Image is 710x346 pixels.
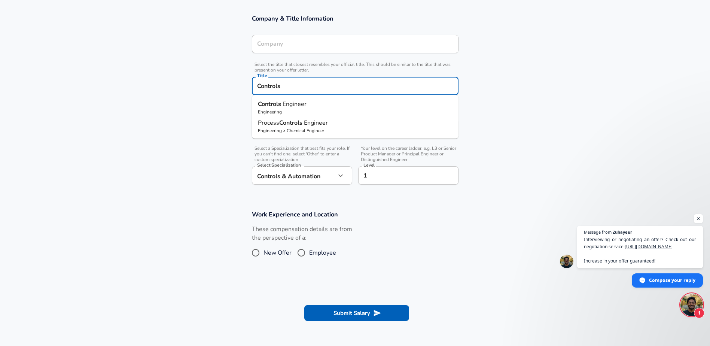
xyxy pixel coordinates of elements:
span: Message from [584,230,612,234]
input: Google [255,38,455,50]
span: New Offer [263,248,292,257]
span: Compose your reply [649,274,695,287]
input: Software Engineer [255,80,455,92]
h3: Company & Title Information [252,14,458,23]
span: Interviewing or negotiating an offer? Check out our negotiation service: Increase in your offer g... [584,236,696,264]
strong: Controls [258,100,283,108]
span: Select a Specialization that best fits your role. If you can't find one, select 'Other' to enter ... [252,146,352,163]
label: These compensation details are from the perspective of a: [252,225,352,242]
span: Employee [309,248,336,257]
span: 1 [694,308,704,318]
span: Your level on the career ladder. e.g. L3 or Senior Product Manager or Principal Engineer or Disti... [358,146,458,163]
span: Select the title that closest resembles your official title. This should be similar to the title ... [252,62,458,73]
span: Zuhayeer [613,230,632,234]
label: Select Specialization [257,163,301,167]
p: Engineering > Chemical Engineer [258,127,452,134]
label: Level [363,163,375,167]
div: Open chat [680,294,703,316]
button: Submit Salary [304,305,409,321]
strong: Controls [279,119,304,127]
h3: Work Experience and Location [252,210,458,219]
p: Engineering [258,109,452,115]
span: Engineer [304,119,328,127]
span: Engineer [283,100,307,108]
label: Title [257,73,267,78]
input: L3 [362,170,455,181]
div: Controls & Automation [252,166,336,185]
span: Process [258,119,279,127]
